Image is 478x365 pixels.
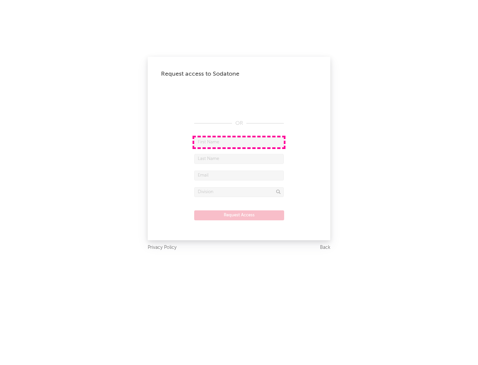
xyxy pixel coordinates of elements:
[194,154,284,164] input: Last Name
[194,171,284,181] input: Email
[161,70,317,78] div: Request access to Sodatone
[320,244,330,252] a: Back
[148,244,177,252] a: Privacy Policy
[194,119,284,127] div: OR
[194,210,284,220] button: Request Access
[194,187,284,197] input: Division
[194,137,284,147] input: First Name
